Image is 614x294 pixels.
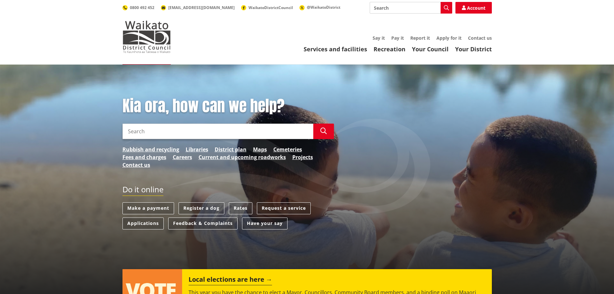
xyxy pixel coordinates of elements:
[168,5,235,10] span: [EMAIL_ADDRESS][DOMAIN_NAME]
[122,185,163,196] h2: Do it online
[179,202,224,214] a: Register a dog
[199,153,286,161] a: Current and upcoming roadworks
[122,146,179,153] a: Rubbish and recycling
[257,202,311,214] a: Request a service
[161,5,235,10] a: [EMAIL_ADDRESS][DOMAIN_NAME]
[122,202,174,214] a: Make a payment
[229,202,252,214] a: Rates
[242,218,288,229] a: Have your say
[122,124,313,139] input: Search input
[122,161,150,169] a: Contact us
[373,35,385,41] a: Say it
[215,146,247,153] a: District plan
[122,21,171,53] img: Waikato District Council - Te Kaunihera aa Takiwaa o Waikato
[292,153,313,161] a: Projects
[241,5,293,10] a: WaikatoDistrictCouncil
[189,276,272,285] h2: Local elections are here
[370,2,452,14] input: Search input
[374,45,405,53] a: Recreation
[412,45,449,53] a: Your Council
[455,45,492,53] a: Your District
[468,35,492,41] a: Contact us
[122,5,154,10] a: 0800 492 452
[304,45,367,53] a: Services and facilities
[130,5,154,10] span: 0800 492 452
[410,35,430,41] a: Report it
[173,153,192,161] a: Careers
[249,5,293,10] span: WaikatoDistrictCouncil
[253,146,267,153] a: Maps
[307,5,340,10] span: @WaikatoDistrict
[273,146,302,153] a: Cemeteries
[436,35,462,41] a: Apply for it
[455,2,492,14] a: Account
[122,153,166,161] a: Fees and charges
[168,218,238,229] a: Feedback & Complaints
[299,5,340,10] a: @WaikatoDistrict
[186,146,208,153] a: Libraries
[391,35,404,41] a: Pay it
[122,97,334,116] h1: Kia ora, how can we help?
[122,218,164,229] a: Applications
